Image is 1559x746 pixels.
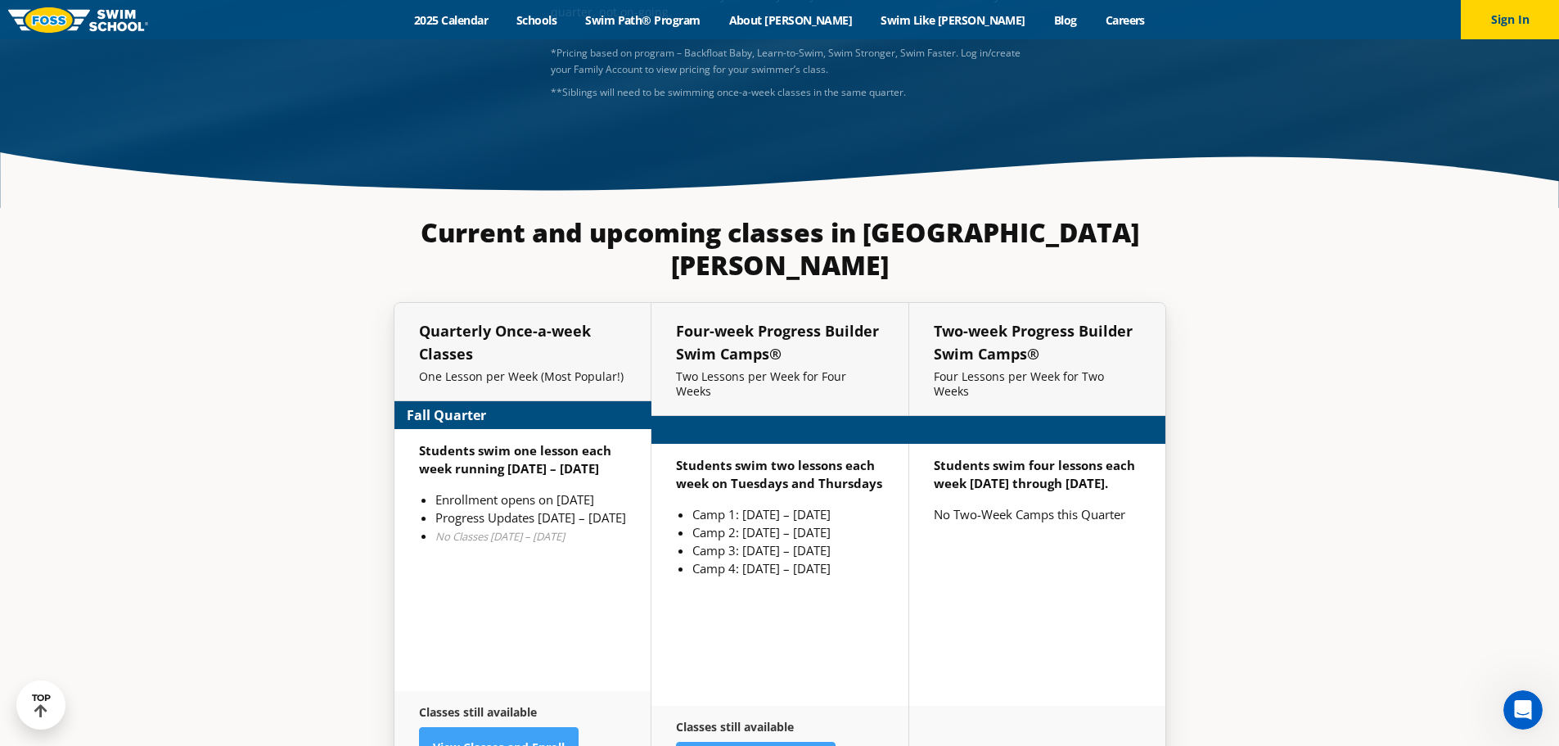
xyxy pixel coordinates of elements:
[435,509,626,527] li: Progress Updates [DATE] – [DATE]
[692,523,884,541] li: Camp 2: [DATE] – [DATE]
[934,319,1141,365] h5: Two-week Progress Builder Swim Camps®
[400,12,502,28] a: 2025 Calendar
[435,529,565,544] em: No Classes [DATE] – [DATE]
[551,45,1029,78] p: *Pricing based on program – Backfloat Baby, Learn-to-Swim, Swim Stronger, Swim Faster. Log in/cre...
[32,693,51,718] div: TOP
[551,84,1029,101] div: **Siblings will need to be swimming once-a-week classes in the same quarter.
[676,319,884,365] h5: Four-week Progress Builder Swim Camps®
[714,12,867,28] a: About [PERSON_NAME]
[394,216,1166,282] h3: Current and upcoming classes in [GEOGRAPHIC_DATA][PERSON_NAME]
[407,405,486,425] strong: Fall Quarter
[676,457,882,491] strong: Students swim two lessons each week on Tuesdays and Thursdays
[502,12,571,28] a: Schools
[435,491,626,509] li: Enrollment opens on [DATE]
[692,541,884,559] li: Camp 3: [DATE] – [DATE]
[676,719,794,735] strong: Classes still available
[571,12,714,28] a: Swim Path® Program
[934,369,1141,399] p: Four Lessons per Week for Two Weeks
[676,369,884,399] p: Two Lessons per Week for Four Weeks
[934,505,1141,523] p: No Two-Week Camps this Quarter
[419,319,626,365] h5: Quarterly Once-a-week Classes
[8,7,148,33] img: FOSS Swim School Logo
[419,704,537,720] strong: Classes still available
[419,369,626,384] p: One Lesson per Week (Most Popular!)
[867,12,1040,28] a: Swim Like [PERSON_NAME]
[419,442,611,477] strong: Students swim one lesson each week running [DATE] – [DATE]
[692,505,884,523] li: Camp 1: [DATE] – [DATE]
[692,559,884,577] li: Camp 4: [DATE] – [DATE]
[1503,690,1543,730] iframe: Intercom live chat
[1039,12,1091,28] a: Blog
[1091,12,1159,28] a: Careers
[934,457,1135,491] strong: Students swim four lessons each week [DATE] through [DATE].
[551,84,1029,101] div: Josef Severson, Rachael Blom (group direct message)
